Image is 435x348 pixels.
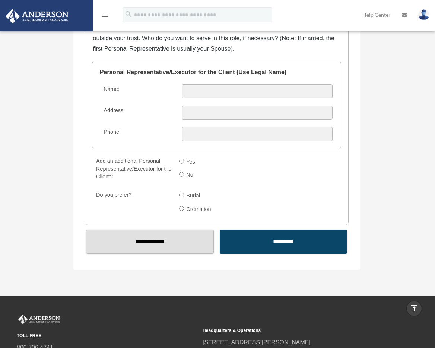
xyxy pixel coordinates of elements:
label: Address: [101,106,176,120]
label: Phone: [101,127,176,141]
small: TOLL FREE [17,332,197,340]
label: Burial [184,190,203,202]
label: Add an additional Personal Representative/Executor for the Client? [93,156,173,183]
img: Anderson Advisors Platinum Portal [3,9,71,23]
img: User Pic [418,9,429,20]
i: vertical_align_top [410,304,419,313]
a: menu [101,13,109,19]
label: Name: [101,84,176,98]
label: Yes [184,156,198,168]
label: Do you prefer? [93,190,173,216]
a: vertical_align_top [406,301,422,316]
i: search [124,10,133,18]
small: Headquarters & Operations [203,327,383,335]
i: menu [101,10,109,19]
label: No [184,169,196,181]
img: Anderson Advisors Platinum Portal [17,314,61,324]
label: Cremation [184,203,214,215]
a: [STREET_ADDRESS][PERSON_NAME] [203,339,311,345]
legend: Personal Representative/Executor for the Client (Use Legal Name) [100,61,334,83]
